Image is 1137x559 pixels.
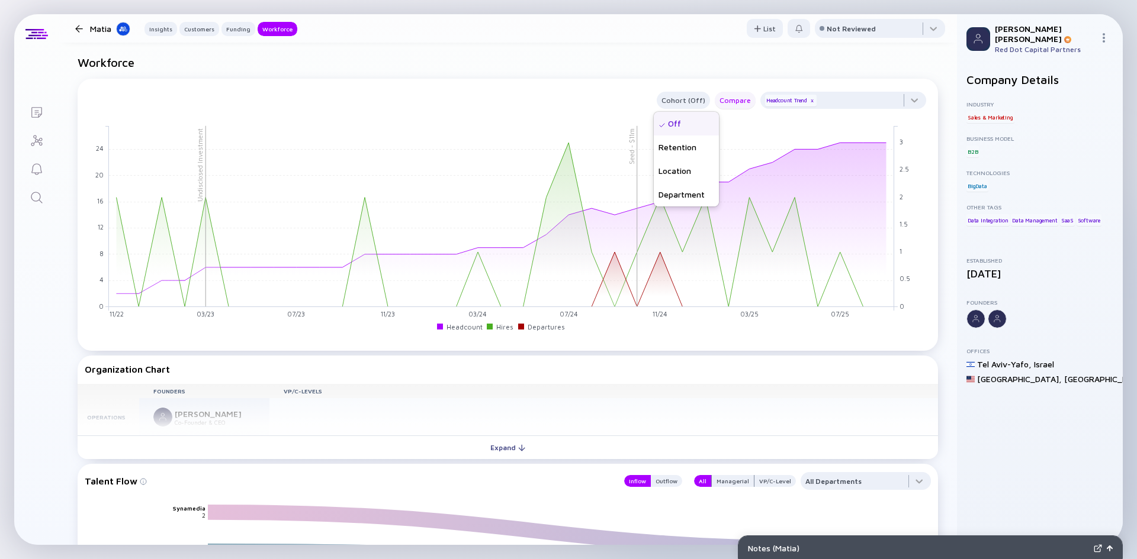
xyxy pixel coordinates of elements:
[221,23,255,35] div: Funding
[657,93,710,107] div: Cohort (Off)
[110,311,124,318] tspan: 11/22
[808,97,815,104] div: x
[99,250,104,257] tspan: 8
[966,267,1113,280] div: [DATE]
[624,475,651,487] button: Inflow
[287,311,305,318] tspan: 07/23
[90,21,130,36] div: Matia
[966,360,975,369] img: Israel Flag
[747,20,783,38] div: List
[1034,359,1054,369] div: Israel
[966,135,1113,142] div: Business Model
[747,19,783,38] button: List
[654,112,719,135] div: Off
[966,146,979,157] div: B2B
[900,275,910,283] tspan: 0.5
[14,97,59,125] a: Lists
[99,276,104,284] tspan: 4
[966,169,1113,176] div: Technologies
[14,154,59,182] a: Reminders
[221,22,255,36] button: Funding
[173,505,205,512] text: Synamedia
[120,544,205,551] text: Amazon Web Services (AWS)
[966,27,990,51] img: Profile Picture
[657,92,710,109] button: Cohort (Off)
[900,302,904,310] tspan: 0
[827,24,876,33] div: Not Reviewed
[977,374,1062,384] div: [GEOGRAPHIC_DATA] ,
[966,214,1010,226] div: Data Integration
[98,224,104,231] tspan: 12
[85,364,931,374] div: Organization Chart
[1099,33,1109,43] img: Menu
[179,23,219,35] div: Customers
[654,159,719,183] div: Location
[711,475,754,487] button: Managerial
[966,101,1113,108] div: Industry
[712,475,754,487] div: Managerial
[653,311,667,318] tspan: 11/24
[900,247,902,255] tspan: 1
[78,435,938,459] button: Expand
[95,171,104,179] tspan: 20
[468,311,487,318] tspan: 03/24
[966,347,1113,354] div: Offices
[202,512,205,519] text: 2
[99,302,104,310] tspan: 0
[900,138,903,146] tspan: 3
[966,111,1014,123] div: Sales & Marketing
[1060,214,1075,226] div: SaaS
[748,543,1089,553] div: Notes ( Matia )
[1107,545,1113,551] img: Open Notes
[78,56,938,69] h2: Workforce
[900,166,909,173] tspan: 2.5
[966,180,988,192] div: BigData
[97,197,104,205] tspan: 16
[715,93,756,107] div: Compare
[694,475,711,487] button: All
[966,257,1113,264] div: Established
[144,23,177,35] div: Insights
[96,145,104,153] tspan: 24
[754,475,796,487] button: VP/C-Level
[995,24,1094,44] div: [PERSON_NAME] [PERSON_NAME]
[14,182,59,211] a: Search
[258,23,297,35] div: Workforce
[715,92,756,109] button: Compare
[1077,214,1101,226] div: Software
[560,311,578,318] tspan: 07/24
[14,125,59,154] a: Investor Map
[966,73,1113,86] h2: Company Details
[995,45,1094,54] div: Red Dot Capital Partners
[483,438,532,457] div: Expand
[651,475,682,487] button: Outflow
[197,311,214,318] tspan: 03/23
[966,299,1113,306] div: Founders
[179,22,219,36] button: Customers
[85,472,612,490] div: Talent Flow
[144,22,177,36] button: Insights
[659,122,666,129] img: Selected
[258,22,297,36] button: Workforce
[1011,214,1058,226] div: Data Management
[654,183,719,206] div: Department
[900,193,903,201] tspan: 2
[654,135,719,159] div: Retention
[381,311,395,318] tspan: 11/23
[977,359,1032,369] div: Tel Aviv-Yafo ,
[1094,544,1102,552] img: Expand Notes
[740,311,759,318] tspan: 03/25
[831,311,849,318] tspan: 07/25
[765,95,817,106] div: Headcount Trend
[966,203,1113,211] div: Other Tags
[966,375,975,383] img: United States Flag
[900,220,908,228] tspan: 1.5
